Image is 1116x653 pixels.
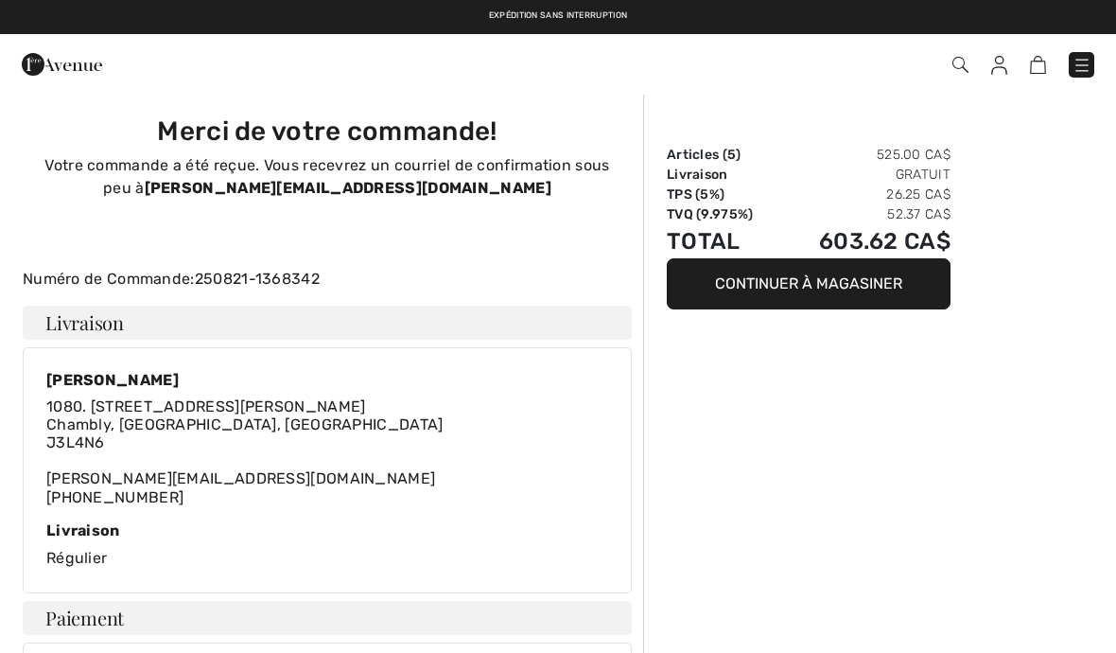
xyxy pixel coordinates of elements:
td: Articles ( ) [667,145,779,165]
img: Recherche [952,57,968,73]
div: Numéro de Commande: [11,268,643,291]
td: TVQ (9.975%) [667,204,779,224]
button: Continuer à magasiner [667,258,950,309]
div: [PERSON_NAME] [46,371,444,389]
h4: Livraison [23,306,632,340]
td: Livraison [667,165,779,185]
img: Menu [1072,56,1091,75]
td: 603.62 CA$ [779,224,950,258]
span: 5 [727,147,736,163]
img: Mes infos [991,56,1007,75]
td: TPS (5%) [667,185,779,204]
div: Livraison [46,521,608,539]
div: Régulier [46,521,608,570]
h3: Merci de votre commande! [34,115,620,147]
td: 26.25 CA$ [779,185,950,204]
td: 52.37 CA$ [779,204,950,224]
a: 1ère Avenue [22,54,102,72]
a: 250821-1368342 [195,270,320,288]
span: 1080. [STREET_ADDRESS][PERSON_NAME] Chambly, [GEOGRAPHIC_DATA], [GEOGRAPHIC_DATA] J3L4N6 [46,397,444,451]
h4: Paiement [23,601,632,635]
img: 1ère Avenue [22,45,102,83]
td: Total [667,224,779,258]
td: 525.00 CA$ [779,145,950,165]
img: Panier d'achat [1030,56,1046,74]
div: [PERSON_NAME][EMAIL_ADDRESS][DOMAIN_NAME] [46,397,444,506]
a: [PHONE_NUMBER] [46,488,183,506]
strong: [PERSON_NAME][EMAIL_ADDRESS][DOMAIN_NAME] [145,179,551,197]
p: Votre commande a été reçue. Vous recevrez un courriel de confirmation sous peu à [34,154,620,200]
td: Gratuit [779,165,950,185]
